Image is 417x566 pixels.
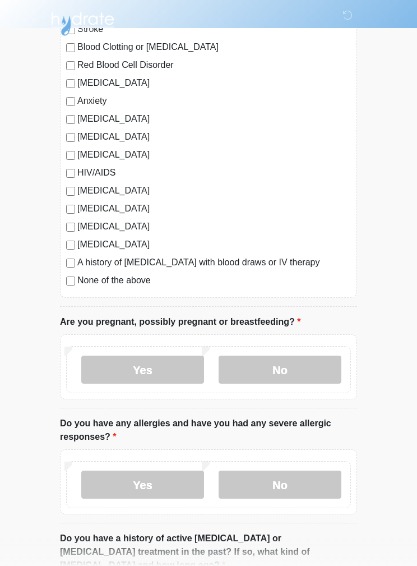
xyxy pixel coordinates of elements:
[219,356,341,384] label: No
[66,43,75,52] input: Blood Clotting or [MEDICAL_DATA]
[66,205,75,214] input: [MEDICAL_DATA]
[66,169,75,178] input: HIV/AIDS
[77,130,351,144] label: [MEDICAL_DATA]
[77,76,351,90] label: [MEDICAL_DATA]
[77,112,351,126] label: [MEDICAL_DATA]
[66,97,75,106] input: Anxiety
[60,315,300,329] label: Are you pregnant, possibly pregnant or breastfeeding?
[60,417,357,444] label: Do you have any allergies and have you had any severe allergic responses?
[66,115,75,124] input: [MEDICAL_DATA]
[81,471,204,499] label: Yes
[77,220,351,233] label: [MEDICAL_DATA]
[66,187,75,196] input: [MEDICAL_DATA]
[66,259,75,268] input: A history of [MEDICAL_DATA] with blood draws or IV therapy
[81,356,204,384] label: Yes
[77,58,351,72] label: Red Blood Cell Disorder
[66,133,75,142] input: [MEDICAL_DATA]
[77,202,351,215] label: [MEDICAL_DATA]
[66,79,75,88] input: [MEDICAL_DATA]
[77,166,351,180] label: HIV/AIDS
[49,8,116,36] img: Hydrate IV Bar - Flagstaff Logo
[77,256,351,269] label: A history of [MEDICAL_DATA] with blood draws or IV therapy
[77,40,351,54] label: Blood Clotting or [MEDICAL_DATA]
[77,184,351,197] label: [MEDICAL_DATA]
[66,151,75,160] input: [MEDICAL_DATA]
[77,94,351,108] label: Anxiety
[77,148,351,162] label: [MEDICAL_DATA]
[77,238,351,251] label: [MEDICAL_DATA]
[219,471,341,499] label: No
[66,223,75,232] input: [MEDICAL_DATA]
[66,241,75,250] input: [MEDICAL_DATA]
[66,277,75,286] input: None of the above
[66,61,75,70] input: Red Blood Cell Disorder
[77,274,351,287] label: None of the above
